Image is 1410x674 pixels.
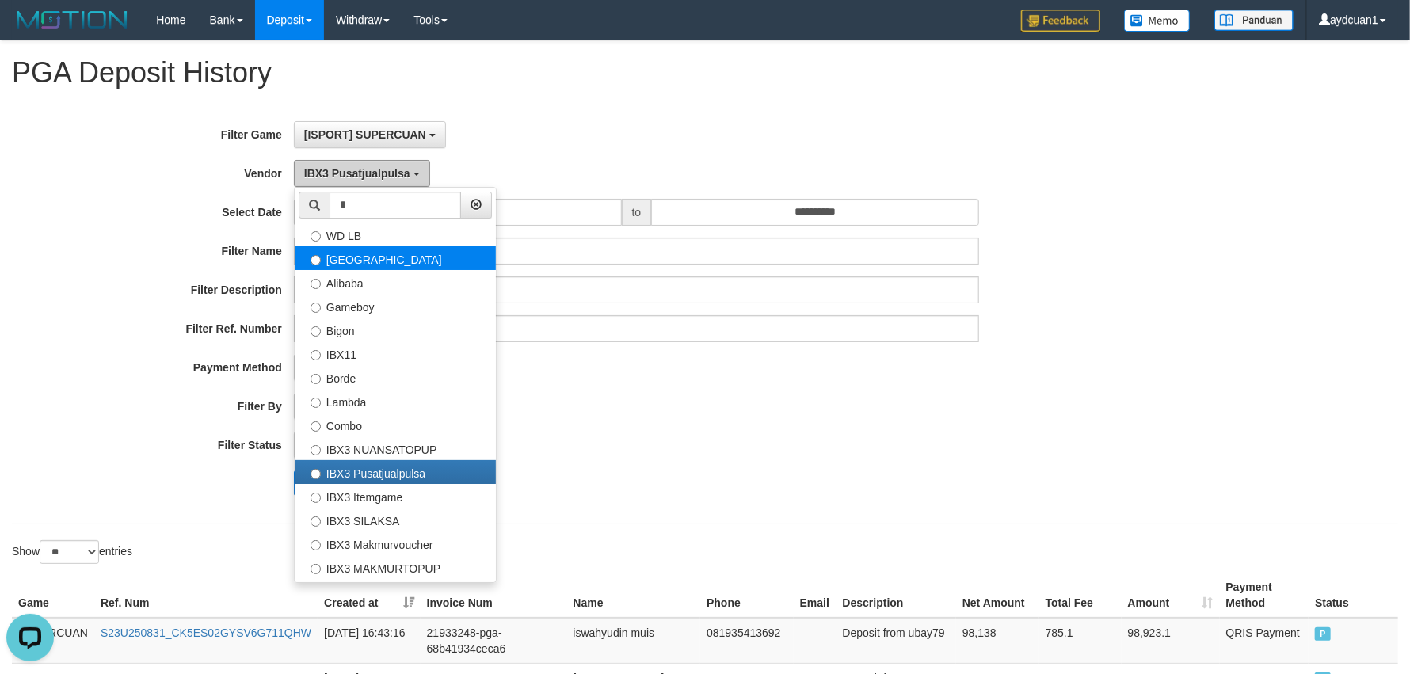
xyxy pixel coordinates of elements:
[311,445,321,455] input: IBX3 NUANSATOPUP
[700,618,794,664] td: 081935413692
[295,270,496,294] label: Alibaba
[311,540,321,550] input: IBX3 Makmurvoucher
[40,540,99,564] select: Showentries
[700,573,794,618] th: Phone
[295,484,496,508] label: IBX3 Itemgame
[311,350,321,360] input: IBX11
[318,618,421,664] td: [DATE] 16:43:16
[622,199,652,226] span: to
[295,365,496,389] label: Borde
[1039,573,1122,618] th: Total Fee
[101,626,311,639] a: S23U250831_CK5ES02GYSV6G711QHW
[311,326,321,337] input: Bigon
[421,573,567,618] th: Invoice Num
[956,573,1039,618] th: Net Amount
[1021,10,1100,32] img: Feedback.jpg
[1122,618,1220,664] td: 98,923.1
[311,421,321,432] input: Combo
[294,160,430,187] button: IBX3 Pusatjualpulsa
[1124,10,1191,32] img: Button%20Memo.svg
[1220,618,1309,664] td: QRIS Payment
[12,540,132,564] label: Show entries
[794,573,836,618] th: Email
[295,460,496,484] label: IBX3 Pusatjualpulsa
[311,493,321,503] input: IBX3 Itemgame
[295,413,496,436] label: Combo
[311,231,321,242] input: WD LB
[311,303,321,313] input: Gameboy
[294,121,446,148] button: [ISPORT] SUPERCUAN
[318,573,421,618] th: Created at: activate to sort column ascending
[6,6,54,54] button: Open LiveChat chat widget
[1214,10,1294,31] img: panduan.png
[12,573,94,618] th: Game
[311,255,321,265] input: [GEOGRAPHIC_DATA]
[12,8,132,32] img: MOTION_logo.png
[295,223,496,246] label: WD LB
[1315,627,1331,641] span: PAID
[566,573,700,618] th: Name
[566,618,700,664] td: iswahyudin muis
[311,516,321,527] input: IBX3 SILAKSA
[311,564,321,574] input: IBX3 MAKMURTOPUP
[1309,573,1398,618] th: Status
[304,167,410,180] span: IBX3 Pusatjualpulsa
[1039,618,1122,664] td: 785.1
[295,294,496,318] label: Gameboy
[956,618,1039,664] td: 98,138
[295,508,496,531] label: IBX3 SILAKSA
[295,246,496,270] label: [GEOGRAPHIC_DATA]
[304,128,426,141] span: [ISPORT] SUPERCUAN
[311,398,321,408] input: Lambda
[295,318,496,341] label: Bigon
[311,469,321,479] input: IBX3 Pusatjualpulsa
[421,618,567,664] td: 21933248-pga-68b41934ceca6
[295,436,496,460] label: IBX3 NUANSATOPUP
[295,579,496,603] label: IBX3 Pilihvoucher
[1220,573,1309,618] th: Payment Method
[1122,573,1220,618] th: Amount: activate to sort column ascending
[836,618,956,664] td: Deposit from ubay79
[12,57,1398,89] h1: PGA Deposit History
[295,555,496,579] label: IBX3 MAKMURTOPUP
[295,531,496,555] label: IBX3 Makmurvoucher
[311,374,321,384] input: Borde
[311,279,321,289] input: Alibaba
[295,341,496,365] label: IBX11
[295,389,496,413] label: Lambda
[836,573,956,618] th: Description
[94,573,318,618] th: Ref. Num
